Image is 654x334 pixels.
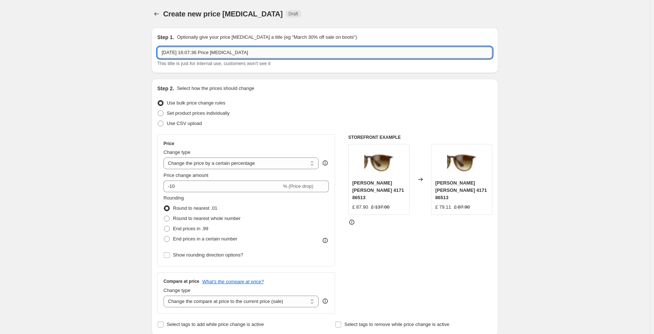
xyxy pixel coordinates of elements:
span: Create new price [MEDICAL_DATA] [163,10,283,18]
input: 30% off holiday sale [157,47,492,58]
div: help [322,159,329,167]
h3: Compare at price [163,278,199,284]
span: Draft [289,11,298,17]
h2: Step 2. [157,85,174,92]
span: End prices in a certain number [173,236,237,242]
button: What's the compare at price? [202,279,264,284]
span: This title is just for internal use, customers won't see it [157,61,270,66]
span: Rounding [163,195,184,201]
img: ray-ban-erika-4171-86513-hd-1_80x.jpg [364,148,393,177]
input: -15 [163,181,281,192]
span: Select tags to remove while price change is active [345,322,450,327]
span: Use CSV upload [167,121,202,126]
span: £ 87.90 [454,204,470,210]
div: help [322,297,329,305]
span: Price change amount [163,172,208,178]
span: Show rounding direction options? [173,252,243,258]
span: Set product prices individually [167,110,230,116]
span: [PERSON_NAME] [PERSON_NAME] 4171 86513 [352,180,404,200]
span: £ 87.90 [352,204,368,210]
span: End prices in .99 [173,226,208,231]
span: £ 79.11 [435,204,451,210]
button: Price change jobs [151,9,162,19]
p: Optionally give your price [MEDICAL_DATA] a title (eg "March 30% off sale on boots") [177,34,357,41]
span: Round to nearest whole number [173,216,241,221]
span: % (Price drop) [283,183,313,189]
h2: Step 1. [157,34,174,41]
span: Round to nearest .01 [173,205,217,211]
span: Change type [163,149,191,155]
span: £ 137.00 [371,204,390,210]
span: Use bulk price change rules [167,100,225,106]
h6: STOREFRONT EXAMPLE [348,134,492,140]
span: [PERSON_NAME] [PERSON_NAME] 4171 86513 [435,180,487,200]
h3: Price [163,141,174,147]
span: Select tags to add while price change is active [167,322,264,327]
img: ray-ban-erika-4171-86513-hd-1_80x.jpg [447,148,476,177]
span: Change type [163,288,191,293]
p: Select how the prices should change [177,85,254,92]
